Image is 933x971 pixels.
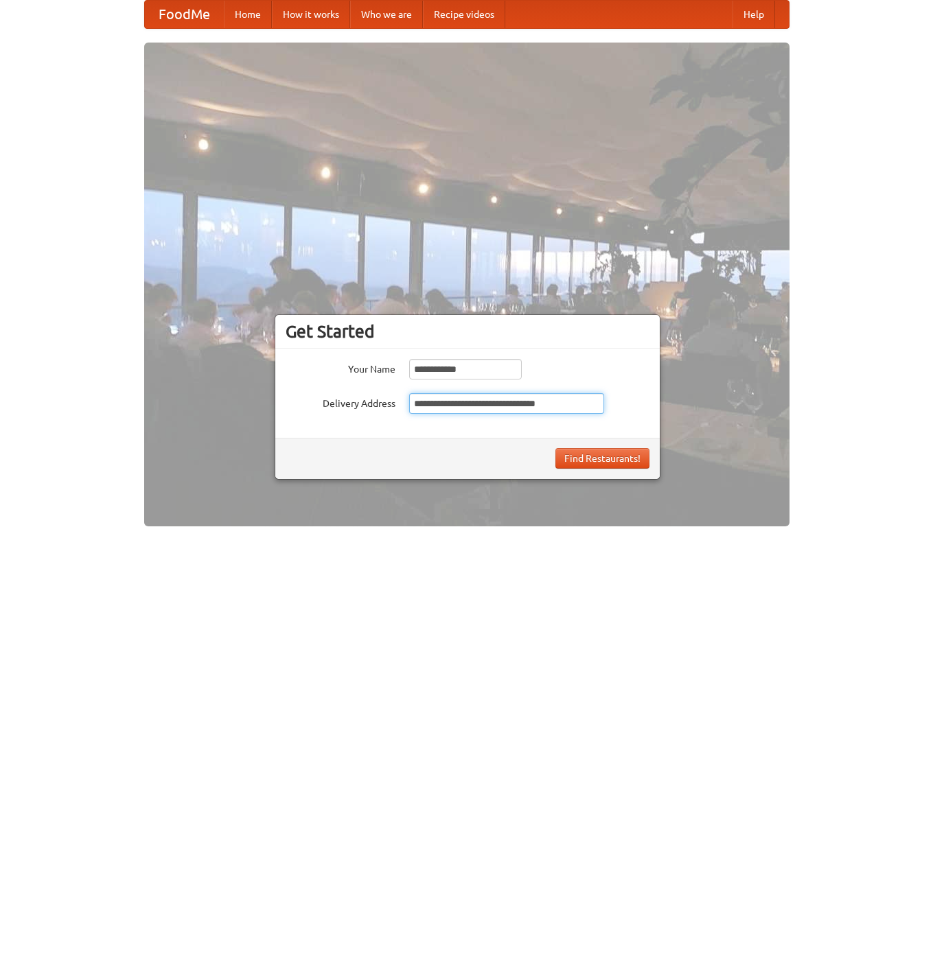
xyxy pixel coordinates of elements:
a: Recipe videos [423,1,505,28]
label: Delivery Address [286,393,395,410]
label: Your Name [286,359,395,376]
a: Home [224,1,272,28]
a: How it works [272,1,350,28]
button: Find Restaurants! [555,448,649,469]
a: Help [733,1,775,28]
h3: Get Started [286,321,649,342]
a: Who we are [350,1,423,28]
a: FoodMe [145,1,224,28]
